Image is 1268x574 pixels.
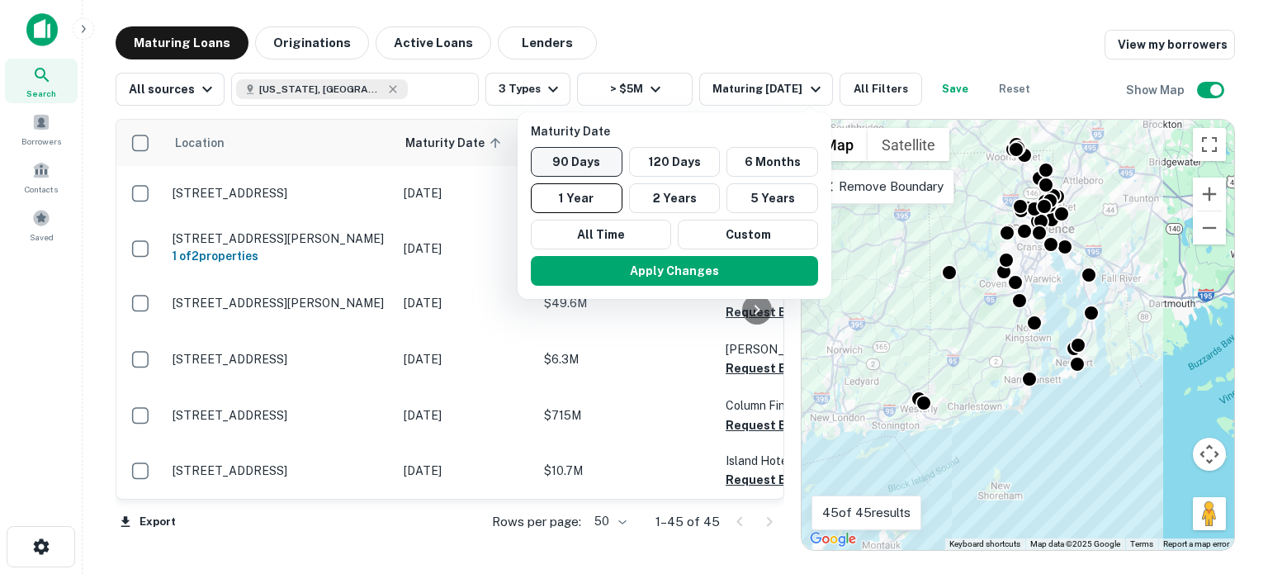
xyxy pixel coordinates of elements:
button: 120 Days [629,147,721,177]
iframe: Chat Widget [1185,442,1268,521]
button: Custom [678,220,818,249]
button: All Time [531,220,671,249]
button: 6 Months [726,147,818,177]
button: 2 Years [629,183,721,213]
button: Apply Changes [531,256,818,286]
button: 5 Years [726,183,818,213]
p: Maturity Date [531,122,825,140]
button: 90 Days [531,147,622,177]
button: 1 Year [531,183,622,213]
